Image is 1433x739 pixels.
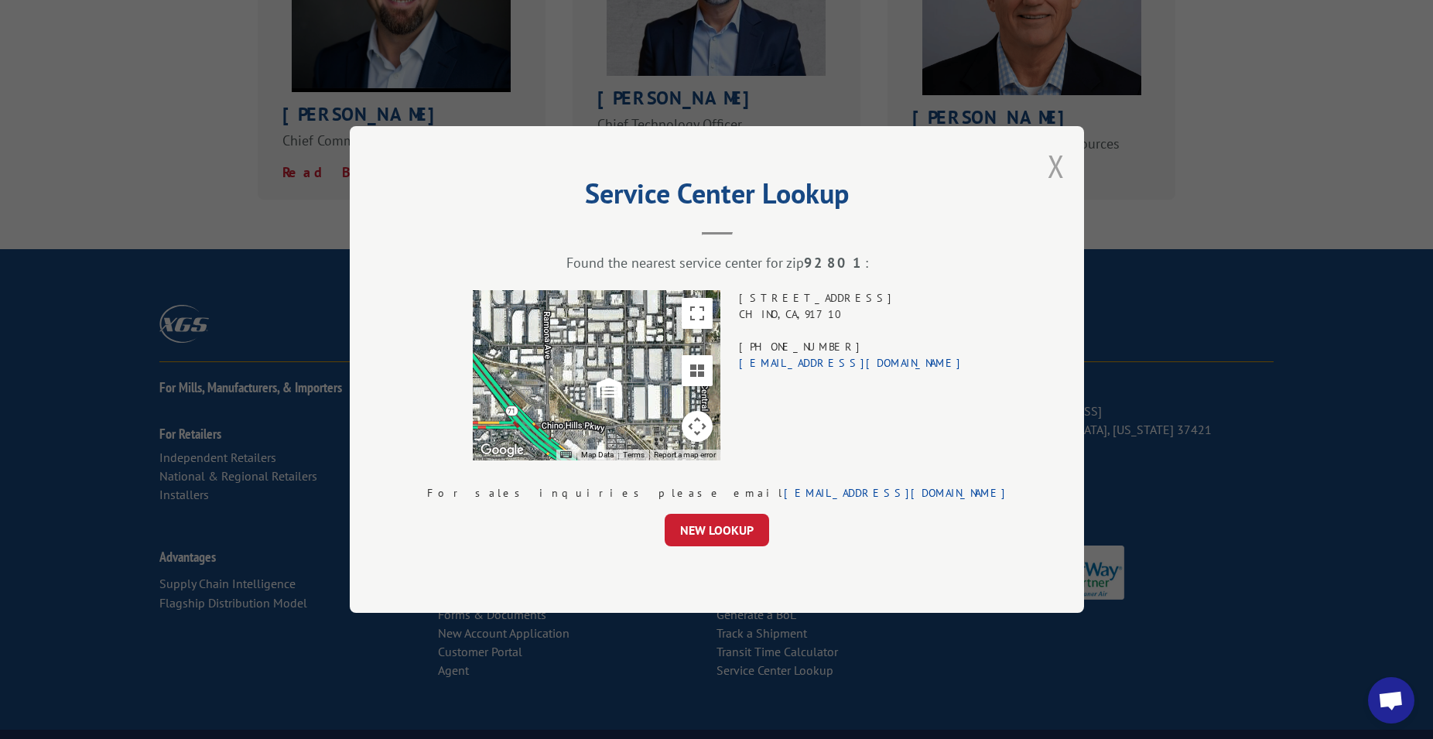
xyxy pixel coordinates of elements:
strong: 92801 [803,254,864,272]
div: For sales inquiries please email [427,485,1007,501]
h2: Service Center Lookup [427,183,1007,212]
a: [EMAIL_ADDRESS][DOMAIN_NAME] [738,356,961,370]
img: svg%3E [596,375,621,400]
button: Close modal [1048,145,1065,186]
div: Open chat [1368,677,1414,724]
button: Tilt map [681,355,712,386]
div: [STREET_ADDRESS] CHINO , CA , 91710 [PHONE_NUMBER] [738,290,961,460]
div: Found the nearest service center for zip : [427,254,1007,272]
a: [EMAIL_ADDRESS][DOMAIN_NAME] [784,486,1007,500]
button: Map camera controls [681,411,712,442]
button: Map Data [580,450,613,460]
a: Terms (opens in new tab) [622,450,644,459]
a: Report a map error [653,450,715,459]
img: Google [476,440,527,460]
a: Open this area in Google Maps (opens a new window) [476,440,527,460]
button: Keyboard shortcuts [560,450,571,460]
button: NEW LOOKUP [665,514,769,546]
button: Toggle fullscreen view [681,298,712,329]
